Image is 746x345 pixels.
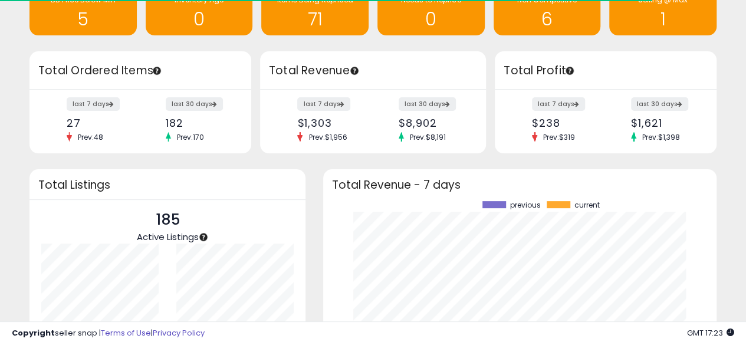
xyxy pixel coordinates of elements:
[38,180,297,189] h3: Total Listings
[332,180,708,189] h3: Total Revenue - 7 days
[208,320,221,334] b: 79
[532,97,585,111] label: last 7 days
[297,97,350,111] label: last 7 days
[636,132,686,142] span: Prev: $1,398
[399,97,456,111] label: last 30 days
[532,117,597,129] div: $238
[12,328,205,339] div: seller snap | |
[564,65,575,76] div: Tooltip anchor
[35,9,131,29] h1: 5
[153,327,205,339] a: Privacy Policy
[67,117,132,129] div: 27
[136,209,198,231] p: 185
[383,9,479,29] h1: 0
[269,63,477,79] h3: Total Revenue
[166,117,231,129] div: 182
[687,327,734,339] span: 2025-09-17 17:23 GMT
[152,9,247,29] h1: 0
[101,327,151,339] a: Terms of Use
[267,9,363,29] h1: 71
[166,97,223,111] label: last 30 days
[303,132,353,142] span: Prev: $1,956
[38,63,242,79] h3: Total Ordered Items
[152,65,162,76] div: Tooltip anchor
[171,132,210,142] span: Prev: 170
[504,63,708,79] h3: Total Profit
[349,65,360,76] div: Tooltip anchor
[537,132,581,142] span: Prev: $319
[574,201,600,209] span: current
[73,320,88,334] b: 185
[136,231,198,243] span: Active Listings
[297,117,364,129] div: $1,303
[399,117,465,129] div: $8,902
[404,132,452,142] span: Prev: $8,191
[12,327,55,339] strong: Copyright
[631,97,688,111] label: last 30 days
[615,9,711,29] h1: 1
[631,117,696,129] div: $1,621
[72,132,109,142] span: Prev: 48
[499,9,595,29] h1: 6
[198,232,209,242] div: Tooltip anchor
[510,201,541,209] span: previous
[67,97,120,111] label: last 7 days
